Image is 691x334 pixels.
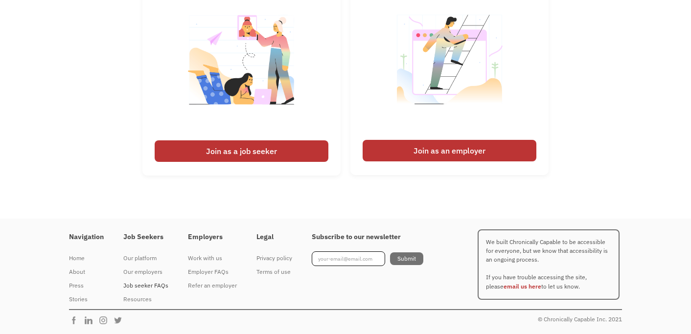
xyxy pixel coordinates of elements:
a: Employer FAQs [188,265,237,279]
a: Our employers [123,265,168,279]
img: Chronically Capable Linkedin Page [84,315,98,325]
div: Resources [123,293,168,305]
h4: Job Seekers [123,233,168,242]
div: © Chronically Capable Inc. 2021 [538,313,622,325]
a: Job seeker FAQs [123,279,168,292]
a: email us here [504,283,541,290]
div: Our employers [123,266,168,278]
h4: Legal [256,233,292,242]
div: Stories [69,293,104,305]
div: Press [69,280,104,291]
img: Chronically Capable Facebook Page [69,315,84,325]
a: Stories [69,292,104,306]
div: Terms of use [256,266,292,278]
form: Footer Newsletter [312,251,423,266]
div: Refer an employer [188,280,237,291]
input: Submit [390,252,423,265]
div: Home [69,252,104,264]
h4: Subscribe to our newsletter [312,233,423,242]
p: We built Chronically Capable to be accessible for everyone, but we know that accessibility is an ... [478,229,620,300]
div: Privacy policy [256,252,292,264]
div: Join as a job seeker [155,140,328,162]
a: Home [69,251,104,265]
div: Employer FAQs [188,266,237,278]
div: Our platform [123,252,168,264]
div: Join as an employer [363,140,536,161]
a: Work with us [188,251,237,265]
a: Our platform [123,251,168,265]
h4: Navigation [69,233,104,242]
a: Press [69,279,104,292]
input: your-email@email.com [312,251,385,266]
div: Work with us [188,252,237,264]
a: Terms of use [256,265,292,279]
img: Chronically Capable Twitter Page [113,315,128,325]
img: Chronically Capable Instagram Page [98,315,113,325]
a: Resources [123,292,168,306]
div: About [69,266,104,278]
h4: Employers [188,233,237,242]
div: Job seeker FAQs [123,280,168,291]
a: Privacy policy [256,251,292,265]
a: About [69,265,104,279]
a: Refer an employer [188,279,237,292]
